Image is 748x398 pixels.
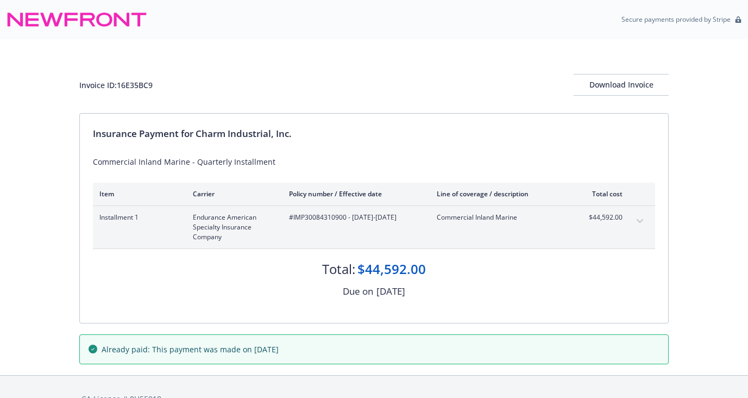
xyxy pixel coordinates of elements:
[79,79,153,91] div: Invoice ID: 16E35BC9
[193,189,272,198] div: Carrier
[582,213,623,222] span: $44,592.00
[437,213,564,222] span: Commercial Inland Marine
[93,127,655,141] div: Insurance Payment for Charm Industrial, Inc.
[376,284,405,298] div: [DATE]
[574,74,669,95] div: Download Invoice
[289,189,419,198] div: Policy number / Effective date
[621,15,731,24] p: Secure payments provided by Stripe
[582,189,623,198] div: Total cost
[343,284,373,298] div: Due on
[357,260,426,278] div: $44,592.00
[93,156,655,167] div: Commercial Inland Marine - Quarterly Installment
[99,213,175,222] span: Installment 1
[322,260,355,278] div: Total:
[193,213,272,242] span: Endurance American Specialty Insurance Company
[631,213,649,230] button: expand content
[93,206,655,248] div: Installment 1Endurance American Specialty Insurance Company#IMP30084310900 - [DATE]-[DATE]Commerc...
[574,74,669,96] button: Download Invoice
[437,189,564,198] div: Line of coverage / description
[99,189,175,198] div: Item
[289,213,419,222] span: #IMP30084310900 - [DATE]-[DATE]
[102,344,279,355] span: Already paid: This payment was made on [DATE]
